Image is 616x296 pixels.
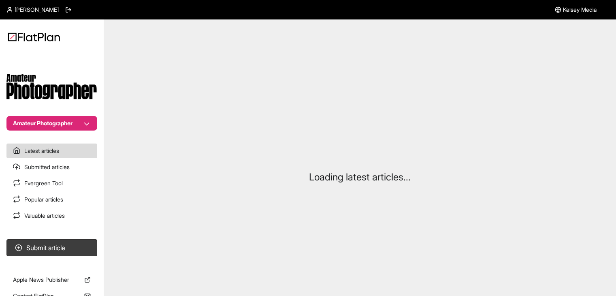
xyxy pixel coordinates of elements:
[6,144,97,158] a: Latest articles
[6,208,97,223] a: Valuable articles
[6,160,97,174] a: Submitted articles
[8,32,60,41] img: Logo
[309,171,411,184] p: Loading latest articles...
[6,74,97,100] img: Publication Logo
[6,272,97,287] a: Apple News Publisher
[563,6,597,14] span: Kelsey Media
[15,6,59,14] span: [PERSON_NAME]
[6,116,97,131] button: Amateur Photographer
[6,6,59,14] a: [PERSON_NAME]
[6,192,97,207] a: Popular articles
[6,176,97,191] a: Evergreen Tool
[6,239,97,256] button: Submit article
